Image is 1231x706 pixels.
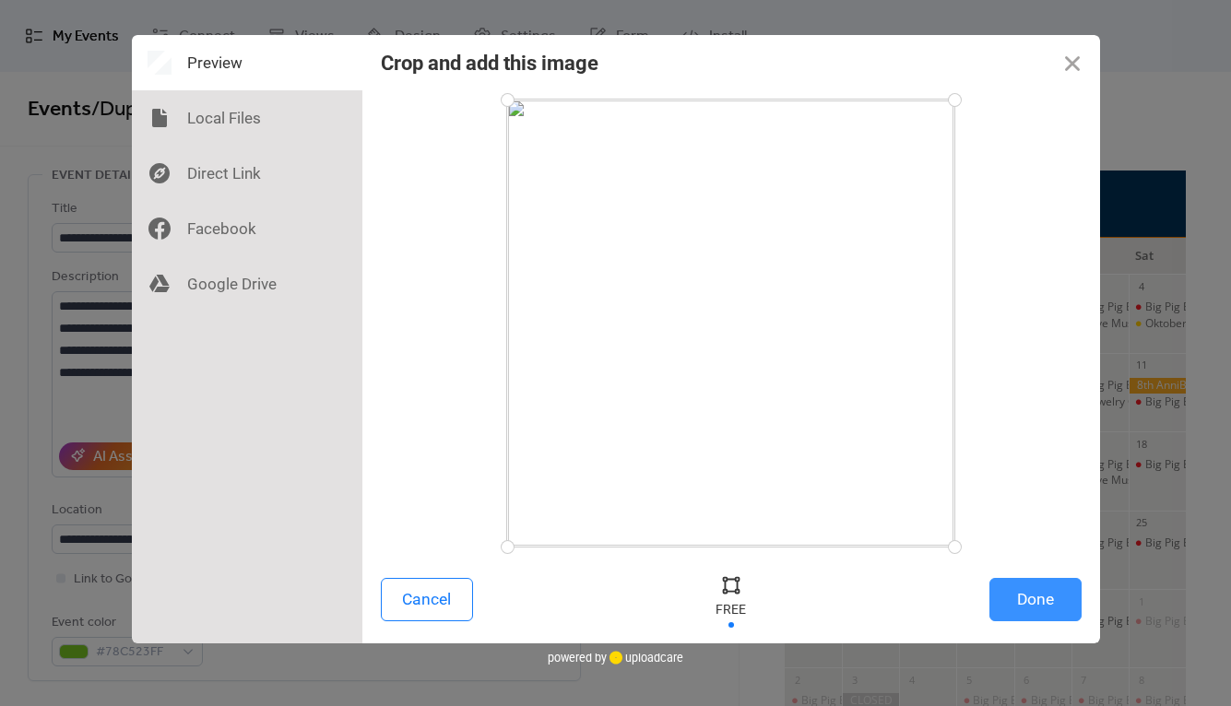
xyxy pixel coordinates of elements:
[989,578,1082,621] button: Done
[132,201,362,256] div: Facebook
[132,256,362,312] div: Google Drive
[132,146,362,201] div: Direct Link
[1045,35,1100,90] button: Close
[132,90,362,146] div: Local Files
[132,35,362,90] div: Preview
[607,651,683,665] a: uploadcare
[381,578,473,621] button: Cancel
[381,52,598,75] div: Crop and add this image
[548,643,683,671] div: powered by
